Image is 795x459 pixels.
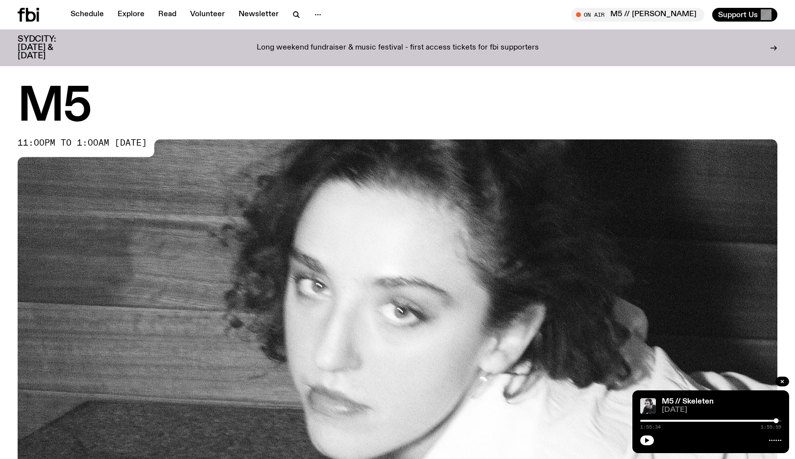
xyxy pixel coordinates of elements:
[112,8,150,22] a: Explore
[640,425,661,430] span: 1:55:34
[662,398,714,406] a: M5 // Skeleten
[571,8,704,22] button: On AirM5 // [PERSON_NAME]
[18,35,80,60] h3: SYDCITY: [DATE] & [DATE]
[718,10,758,19] span: Support Us
[184,8,231,22] a: Volunteer
[18,139,147,147] span: 11:00pm to 1:00am [DATE]
[712,8,777,22] button: Support Us
[65,8,110,22] a: Schedule
[257,44,539,52] p: Long weekend fundraiser & music festival - first access tickets for fbi supporters
[662,407,781,414] span: [DATE]
[152,8,182,22] a: Read
[761,425,781,430] span: 1:59:59
[233,8,285,22] a: Newsletter
[18,85,777,129] h1: M5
